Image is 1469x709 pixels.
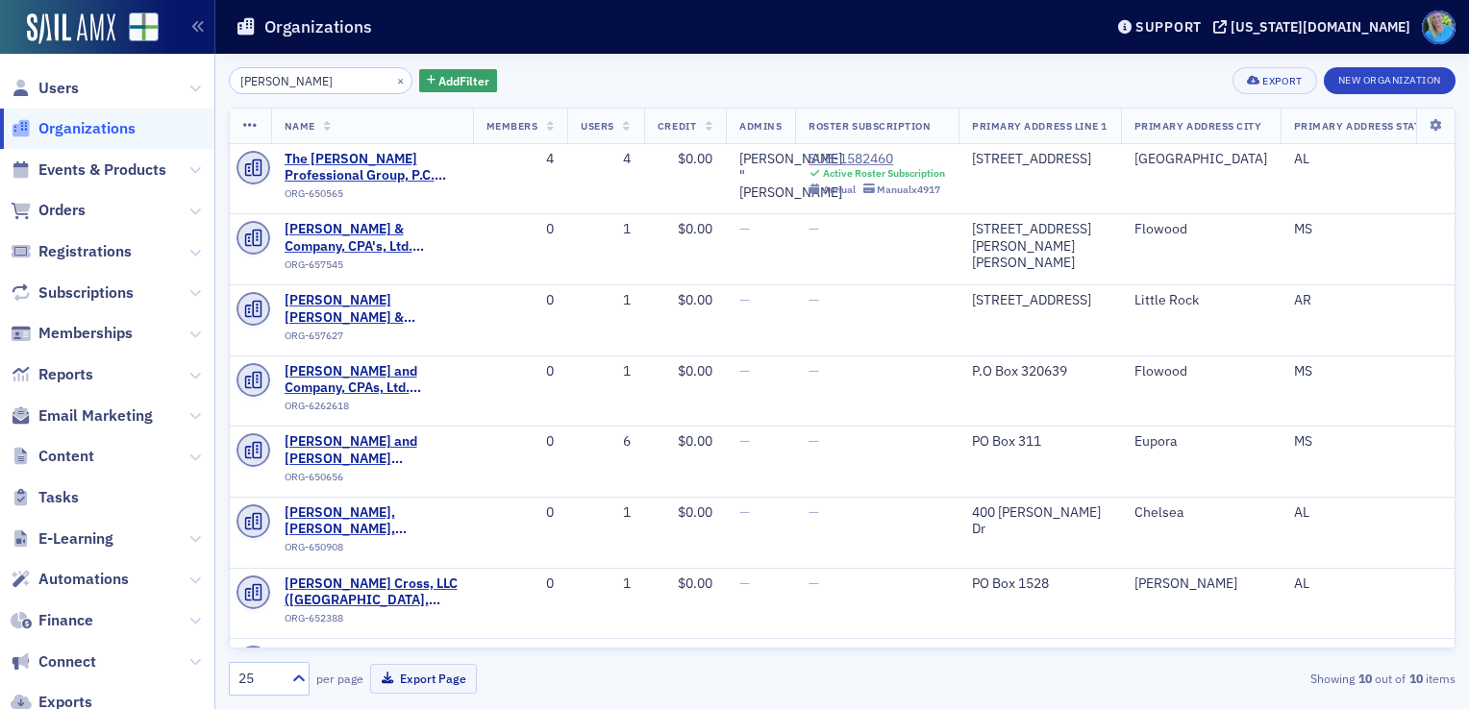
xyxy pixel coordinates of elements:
[972,646,1108,663] div: [STREET_ADDRESS]
[1134,433,1267,451] div: Eupora
[38,651,96,672] span: Connect
[264,15,372,38] h1: Organizations
[581,504,631,522] div: 1
[285,292,460,326] span: Bell Foster Johnson & Watkins, LLP (Little Rock, AR)
[11,405,153,427] a: Email Marketing
[285,541,460,560] div: ORG-650908
[678,362,712,379] span: $0.00
[1232,67,1316,94] button: Export
[285,221,460,255] span: Watkins & Company, CPA's, Ltd. (Flowood, MS)
[285,504,460,538] span: Boardman, Carr, Bennett, Watkins, Hill & Gamble, P.C. (Chelsea, AL)
[285,258,460,278] div: ORG-657545
[1294,151,1427,168] div: AL
[285,187,460,207] div: ORG-650565
[1294,363,1427,380] div: MS
[486,292,555,309] div: 0
[285,292,460,326] a: [PERSON_NAME] [PERSON_NAME] & [PERSON_NAME], LLP ([GEOGRAPHIC_DATA], [GEOGRAPHIC_DATA])
[285,363,460,397] span: Watkins and Company, CPAs, Ltd. (Flowood, MS)
[11,323,133,344] a: Memberships
[38,241,132,262] span: Registrations
[739,119,782,133] span: Admins
[1134,575,1267,593] div: [PERSON_NAME]
[285,504,460,538] a: [PERSON_NAME], [PERSON_NAME], [PERSON_NAME], [PERSON_NAME], [PERSON_NAME] & [PERSON_NAME], P.C. (...
[581,151,631,168] div: 4
[972,575,1108,593] div: PO Box 1528
[581,221,631,238] div: 1
[11,159,166,181] a: Events & Products
[486,119,538,133] span: Members
[739,432,750,450] span: —
[316,670,363,687] label: per page
[27,13,115,44] img: SailAMX
[581,575,631,593] div: 1
[486,363,555,380] div: 0
[285,119,315,133] span: Name
[11,528,113,550] a: E-Learning
[739,291,750,308] span: —
[370,664,477,694] button: Export Page
[658,119,696,133] span: Credit
[11,569,129,590] a: Automations
[11,241,132,262] a: Registrations
[809,362,819,379] span: —
[1422,11,1456,44] span: Profile
[38,78,79,99] span: Users
[38,118,136,139] span: Organizations
[1213,20,1417,34] button: [US_STATE][DOMAIN_NAME]
[285,575,460,609] a: [PERSON_NAME] Cross, LLC ([GEOGRAPHIC_DATA], [GEOGRAPHIC_DATA])
[486,504,555,522] div: 0
[1294,646,1427,663] div: MS
[678,503,712,521] span: $0.00
[739,503,750,521] span: —
[38,200,86,221] span: Orders
[1134,504,1267,522] div: Chelsea
[1134,646,1267,663] div: [GEOGRAPHIC_DATA]
[1135,18,1202,36] div: Support
[285,400,460,419] div: ORG-6262618
[38,323,133,344] span: Memberships
[809,119,931,133] span: Roster Subscription
[809,291,819,308] span: —
[809,151,945,168] a: SUB-1582460
[229,67,412,94] input: Search…
[38,364,93,385] span: Reports
[972,151,1108,168] div: [STREET_ADDRESS]
[392,71,410,88] button: ×
[285,330,460,349] div: ORG-657627
[809,503,819,521] span: —
[38,405,153,427] span: Email Marketing
[972,221,1108,272] div: [STREET_ADDRESS][PERSON_NAME][PERSON_NAME]
[972,292,1108,309] div: [STREET_ADDRESS]
[486,221,555,238] div: 0
[11,651,96,672] a: Connect
[809,575,819,592] span: —
[11,200,86,221] a: Orders
[285,471,460,490] div: ORG-650656
[678,432,712,450] span: $0.00
[11,118,136,139] a: Organizations
[581,292,631,309] div: 1
[11,487,79,508] a: Tasks
[1294,221,1427,238] div: MS
[285,363,460,397] a: [PERSON_NAME] and Company, CPAs, Ltd. (Flowood, MS)
[486,646,555,663] div: 0
[285,221,460,255] a: [PERSON_NAME] & Company, CPA's, Ltd. (Flowood, MS)
[581,119,614,133] span: Users
[11,282,134,304] a: Subscriptions
[739,151,842,202] a: [PERSON_NAME] "[PERSON_NAME]
[809,432,819,450] span: —
[38,569,129,590] span: Automations
[972,119,1108,133] span: Primary Address Line 1
[809,645,819,662] span: —
[1294,119,1427,133] span: Primary Address State
[438,72,489,89] span: Add Filter
[1134,363,1267,380] div: Flowood
[972,504,1108,538] div: 400 [PERSON_NAME] Dr
[1294,433,1427,451] div: MS
[1231,18,1410,36] div: [US_STATE][DOMAIN_NAME]
[1060,670,1456,687] div: Showing out of items
[285,433,460,467] a: [PERSON_NAME] and [PERSON_NAME] ([PERSON_NAME], [GEOGRAPHIC_DATA])
[285,612,460,631] div: ORG-652388
[739,575,750,592] span: —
